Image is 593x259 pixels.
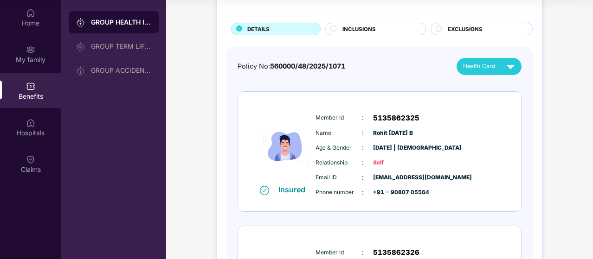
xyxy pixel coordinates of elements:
[503,58,519,75] img: svg+xml;base64,PHN2ZyB4bWxucz0iaHR0cDovL3d3dy53My5vcmcvMjAwMC9zdmciIHZpZXdCb3g9IjAgMCAyNCAyNCIgd2...
[362,247,364,258] span: :
[26,82,35,91] img: svg+xml;base64,PHN2ZyBpZD0iQmVuZWZpdHMiIHhtbG5zPSJodHRwOi8vd3d3LnczLm9yZy8yMDAwL3N2ZyIgd2lkdGg9Ij...
[76,66,85,76] img: svg+xml;base64,PHN2ZyB3aWR0aD0iMjAiIGhlaWdodD0iMjAiIHZpZXdCb3g9IjAgMCAyMCAyMCIgZmlsbD0ibm9uZSIgeG...
[362,143,364,153] span: :
[373,247,419,258] span: 5135862326
[373,144,419,152] span: [DATE] | [DEMOGRAPHIC_DATA]
[448,25,483,33] span: EXCLUSIONS
[76,18,85,27] img: svg+xml;base64,PHN2ZyB3aWR0aD0iMjAiIGhlaWdodD0iMjAiIHZpZXdCb3g9IjAgMCAyMCAyMCIgZmlsbD0ibm9uZSIgeG...
[362,128,364,138] span: :
[316,173,362,182] span: Email ID
[373,113,419,124] span: 5135862325
[316,114,362,122] span: Member Id
[362,172,364,183] span: :
[342,25,376,33] span: INCLUSIONS
[91,43,151,50] div: GROUP TERM LIFE INSURANCE
[26,8,35,18] img: svg+xml;base64,PHN2ZyBpZD0iSG9tZSIgeG1sbnM9Imh0dHA6Ly93d3cudzMub3JnLzIwMDAvc3ZnIiB3aWR0aD0iMjAiIG...
[316,129,362,138] span: Name
[258,108,313,184] img: icon
[91,67,151,74] div: GROUP ACCIDENTAL INSURANCE
[91,18,151,27] div: GROUP HEALTH INSURANCE
[247,25,270,33] span: DETAILS
[26,118,35,127] img: svg+xml;base64,PHN2ZyBpZD0iSG9zcGl0YWxzIiB4bWxucz0iaHR0cDovL3d3dy53My5vcmcvMjAwMC9zdmciIHdpZHRoPS...
[362,158,364,168] span: :
[316,188,362,197] span: Phone number
[373,188,419,197] span: +91 - 90807 05564
[463,62,496,71] span: Health Card
[362,113,364,123] span: :
[316,158,362,167] span: Relationship
[362,187,364,197] span: :
[278,185,311,194] div: Insured
[457,58,522,75] button: Health Card
[260,186,269,195] img: svg+xml;base64,PHN2ZyB4bWxucz0iaHR0cDovL3d3dy53My5vcmcvMjAwMC9zdmciIHdpZHRoPSIxNiIgaGVpZ2h0PSIxNi...
[238,61,345,72] div: Policy No:
[373,173,419,182] span: [EMAIL_ADDRESS][DOMAIN_NAME]
[373,129,419,138] span: Rohit [DATE] B
[316,144,362,152] span: Age & Gender
[26,155,35,164] img: svg+xml;base64,PHN2ZyBpZD0iQ2xhaW0iIHhtbG5zPSJodHRwOi8vd3d3LnczLm9yZy8yMDAwL3N2ZyIgd2lkdGg9IjIwIi...
[76,42,85,51] img: svg+xml;base64,PHN2ZyB3aWR0aD0iMjAiIGhlaWdodD0iMjAiIHZpZXdCb3g9IjAgMCAyMCAyMCIgZmlsbD0ibm9uZSIgeG...
[270,62,345,70] span: 560000/48/2025/1071
[316,248,362,257] span: Member Id
[26,45,35,54] img: svg+xml;base64,PHN2ZyB3aWR0aD0iMjAiIGhlaWdodD0iMjAiIHZpZXdCb3g9IjAgMCAyMCAyMCIgZmlsbD0ibm9uZSIgeG...
[373,158,419,167] span: Self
